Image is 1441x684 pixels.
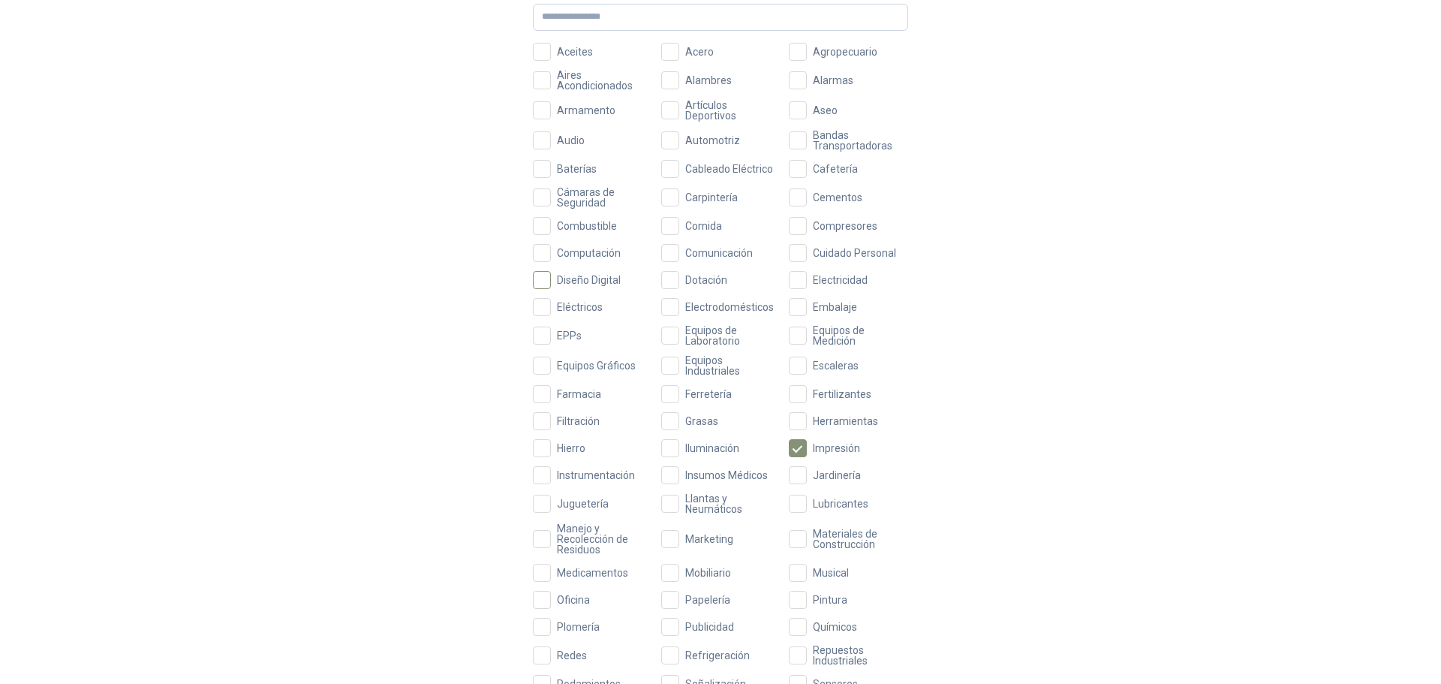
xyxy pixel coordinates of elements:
[679,416,724,426] span: Grasas
[679,534,739,544] span: Marketing
[551,622,606,632] span: Plomería
[551,221,623,231] span: Combustible
[551,360,642,371] span: Equipos Gráficos
[551,416,606,426] span: Filtración
[807,360,865,371] span: Escaleras
[551,70,652,91] span: Aires Acondicionados
[551,443,591,453] span: Hierro
[679,100,781,121] span: Artículos Deportivos
[807,302,863,312] span: Embalaje
[551,248,627,258] span: Computación
[679,192,744,203] span: Carpintería
[679,355,781,376] span: Equipos Industriales
[807,75,859,86] span: Alarmas
[679,135,746,146] span: Automotriz
[807,192,868,203] span: Cementos
[679,248,759,258] span: Comunicación
[551,135,591,146] span: Audio
[551,568,634,578] span: Medicamentos
[551,499,615,509] span: Juguetería
[679,75,738,86] span: Alambres
[679,493,781,514] span: Llantas y Neumáticos
[807,275,874,285] span: Electricidad
[679,622,740,632] span: Publicidad
[551,470,641,481] span: Instrumentación
[807,248,902,258] span: Cuidado Personal
[807,470,867,481] span: Jardinería
[551,164,603,174] span: Baterías
[551,389,607,399] span: Farmacia
[807,645,908,666] span: Repuestos Industriales
[679,47,720,57] span: Acero
[551,595,596,605] span: Oficina
[807,529,908,550] span: Materiales de Construcción
[551,105,621,116] span: Armamento
[807,221,883,231] span: Compresores
[679,470,774,481] span: Insumos Médicos
[807,164,864,174] span: Cafetería
[679,275,733,285] span: Dotación
[551,275,627,285] span: Diseño Digital
[551,47,599,57] span: Aceites
[679,389,738,399] span: Ferretería
[679,595,736,605] span: Papelería
[679,325,781,346] span: Equipos de Laboratorio
[679,302,780,312] span: Electrodomésticos
[807,130,908,151] span: Bandas Transportadoras
[807,389,877,399] span: Fertilizantes
[551,302,609,312] span: Eléctricos
[679,568,737,578] span: Mobiliario
[551,187,652,208] span: Cámaras de Seguridad
[679,164,779,174] span: Cableado Eléctrico
[807,325,908,346] span: Equipos de Medición
[807,499,874,509] span: Lubricantes
[807,416,884,426] span: Herramientas
[807,47,883,57] span: Agropecuario
[807,568,855,578] span: Musical
[679,221,728,231] span: Comida
[551,650,593,661] span: Redes
[807,105,844,116] span: Aseo
[807,595,853,605] span: Pintura
[807,443,866,453] span: Impresión
[551,523,652,555] span: Manejo y Recolección de Residuos
[679,443,745,453] span: Iluminación
[551,330,588,341] span: EPPs
[807,622,863,632] span: Químicos
[679,650,756,661] span: Refrigeración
